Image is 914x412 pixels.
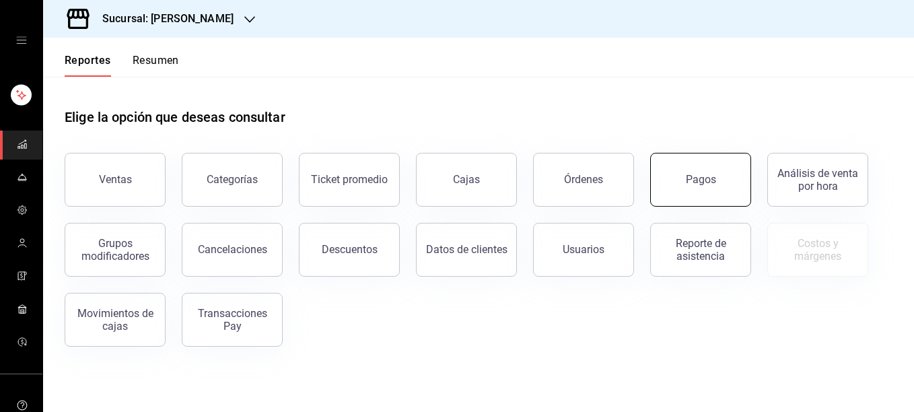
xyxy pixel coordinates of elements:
div: Costos y márgenes [776,237,859,263]
button: Análisis de venta por hora [767,153,868,207]
a: Cajas [416,153,517,207]
div: Ventas [99,173,132,186]
h3: Sucursal: [PERSON_NAME] [92,11,234,27]
div: Pagos [686,173,716,186]
div: navigation tabs [65,54,179,77]
div: Datos de clientes [426,243,507,256]
button: Categorías [182,153,283,207]
button: Grupos modificadores [65,223,166,277]
button: Usuarios [533,223,634,277]
button: Transacciones Pay [182,293,283,347]
div: Categorías [207,173,258,186]
div: Movimientos de cajas [73,307,157,333]
button: Reportes [65,54,111,77]
button: Descuentos [299,223,400,277]
div: Usuarios [563,243,604,256]
div: Cancelaciones [198,243,267,256]
div: Grupos modificadores [73,237,157,263]
div: Órdenes [564,173,603,186]
h1: Elige la opción que deseas consultar [65,107,285,127]
div: Reporte de asistencia [659,237,742,263]
button: Pagos [650,153,751,207]
div: Ticket promedio [311,173,388,186]
button: Cancelaciones [182,223,283,277]
button: Resumen [133,54,179,77]
div: Cajas [453,172,481,188]
button: Datos de clientes [416,223,517,277]
div: Análisis de venta por hora [776,167,859,193]
div: Descuentos [322,243,378,256]
button: Órdenes [533,153,634,207]
button: Ventas [65,153,166,207]
div: Transacciones Pay [190,307,274,333]
button: Ticket promedio [299,153,400,207]
button: Reporte de asistencia [650,223,751,277]
button: open drawer [16,35,27,46]
button: Contrata inventarios para ver este reporte [767,223,868,277]
button: Movimientos de cajas [65,293,166,347]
